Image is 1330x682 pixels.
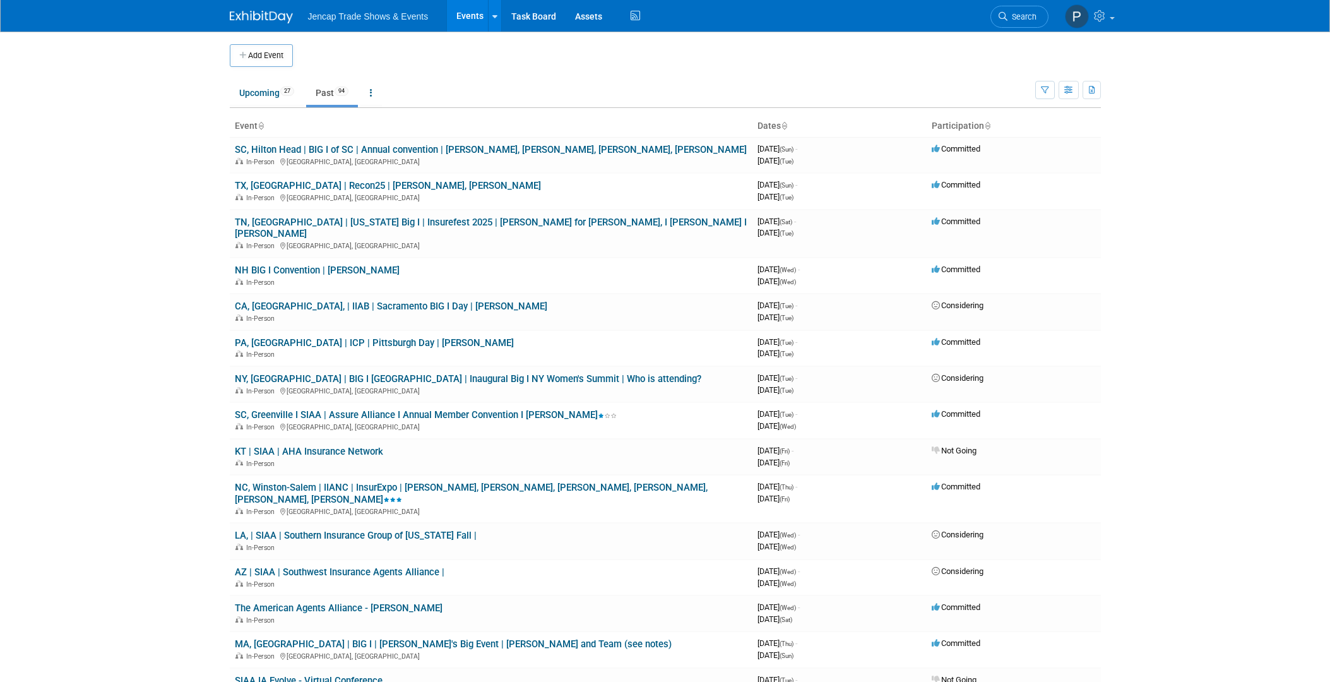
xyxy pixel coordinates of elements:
span: [DATE] [757,373,797,383]
span: - [792,446,793,455]
span: (Sat) [780,218,792,225]
span: [DATE] [757,277,796,286]
span: In-Person [246,350,278,359]
span: (Tue) [780,350,793,357]
img: In-Person Event [235,508,243,514]
span: - [798,566,800,576]
span: - [798,530,800,539]
span: In-Person [246,242,278,250]
span: In-Person [246,387,278,395]
span: (Tue) [780,314,793,321]
span: (Wed) [780,278,796,285]
img: In-Person Event [235,278,243,285]
img: In-Person Event [235,387,243,393]
span: [DATE] [757,602,800,612]
th: Event [230,116,752,137]
span: (Fri) [780,460,790,467]
div: [GEOGRAPHIC_DATA], [GEOGRAPHIC_DATA] [235,385,747,395]
span: [DATE] [757,337,797,347]
span: In-Person [246,194,278,202]
span: In-Person [246,508,278,516]
span: 27 [280,87,294,96]
a: AZ | SIAA | Southwest Insurance Agents Alliance | [235,566,444,578]
span: [DATE] [757,144,797,153]
span: Considering [932,373,983,383]
a: PA, [GEOGRAPHIC_DATA] | ICP | Pittsburgh Day | [PERSON_NAME] [235,337,514,349]
span: [DATE] [757,494,790,503]
span: - [798,602,800,612]
span: (Tue) [780,411,793,418]
span: - [795,337,797,347]
span: Search [1007,12,1036,21]
span: In-Person [246,278,278,287]
span: Committed [932,409,980,419]
img: In-Person Event [235,616,243,623]
span: (Tue) [780,375,793,382]
img: In-Person Event [235,580,243,587]
a: SC, Hilton Head | BIG I of SC | Annual convention | [PERSON_NAME], [PERSON_NAME], [PERSON_NAME], ... [235,144,747,155]
span: Committed [932,144,980,153]
th: Dates [752,116,927,137]
a: LA, | SIAA | Southern Insurance Group of [US_STATE] Fall | [235,530,477,541]
span: [DATE] [757,578,796,588]
span: In-Person [246,652,278,661]
span: [DATE] [757,566,800,576]
img: In-Person Event [235,194,243,200]
span: In-Person [246,616,278,625]
span: (Wed) [780,532,796,539]
span: In-Person [246,580,278,589]
span: Jencap Trade Shows & Events [308,11,429,21]
a: TN, [GEOGRAPHIC_DATA] | [US_STATE] Big I | Insurefest 2025 | [PERSON_NAME] for [PERSON_NAME], I [... [235,217,747,240]
span: In-Person [246,423,278,431]
span: [DATE] [757,349,793,358]
a: Sort by Participation Type [984,121,990,131]
img: In-Person Event [235,544,243,550]
span: [DATE] [757,446,793,455]
span: (Tue) [780,387,793,394]
span: (Tue) [780,302,793,309]
span: (Wed) [780,580,796,587]
span: - [798,265,800,274]
span: [DATE] [757,313,793,322]
span: [DATE] [757,458,790,467]
span: [DATE] [757,421,796,431]
img: In-Person Event [235,460,243,466]
span: [DATE] [757,192,793,201]
span: (Fri) [780,448,790,455]
span: In-Person [246,314,278,323]
span: Committed [932,180,980,189]
span: - [795,144,797,153]
span: (Wed) [780,544,796,551]
a: NY, [GEOGRAPHIC_DATA] | BIG I [GEOGRAPHIC_DATA] | Inaugural Big I NY Women's Summit | Who is atte... [235,373,701,385]
span: - [794,217,796,226]
div: [GEOGRAPHIC_DATA], [GEOGRAPHIC_DATA] [235,421,747,431]
span: Committed [932,337,980,347]
div: [GEOGRAPHIC_DATA], [GEOGRAPHIC_DATA] [235,650,747,661]
span: - [795,301,797,310]
span: Committed [932,482,980,491]
span: (Tue) [780,158,793,165]
a: Sort by Event Name [258,121,264,131]
span: [DATE] [757,217,796,226]
span: - [795,180,797,189]
span: (Sun) [780,652,793,659]
span: (Sun) [780,182,793,189]
span: (Wed) [780,423,796,430]
span: [DATE] [757,638,797,648]
span: Considering [932,530,983,539]
span: Considering [932,301,983,310]
a: TX, [GEOGRAPHIC_DATA] | Recon25 | [PERSON_NAME], [PERSON_NAME] [235,180,541,191]
a: KT | SIAA | AHA Insurance Network [235,446,383,457]
span: Committed [932,638,980,648]
span: [DATE] [757,301,797,310]
img: In-Person Event [235,423,243,429]
a: NH BIG I Convention | [PERSON_NAME] [235,265,400,276]
span: (Thu) [780,484,793,491]
span: (Sun) [780,146,793,153]
span: (Wed) [780,604,796,611]
span: - [795,638,797,648]
a: The American Agents Alliance - [PERSON_NAME] [235,602,442,614]
span: (Sat) [780,616,792,623]
span: - [795,373,797,383]
span: Committed [932,217,980,226]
